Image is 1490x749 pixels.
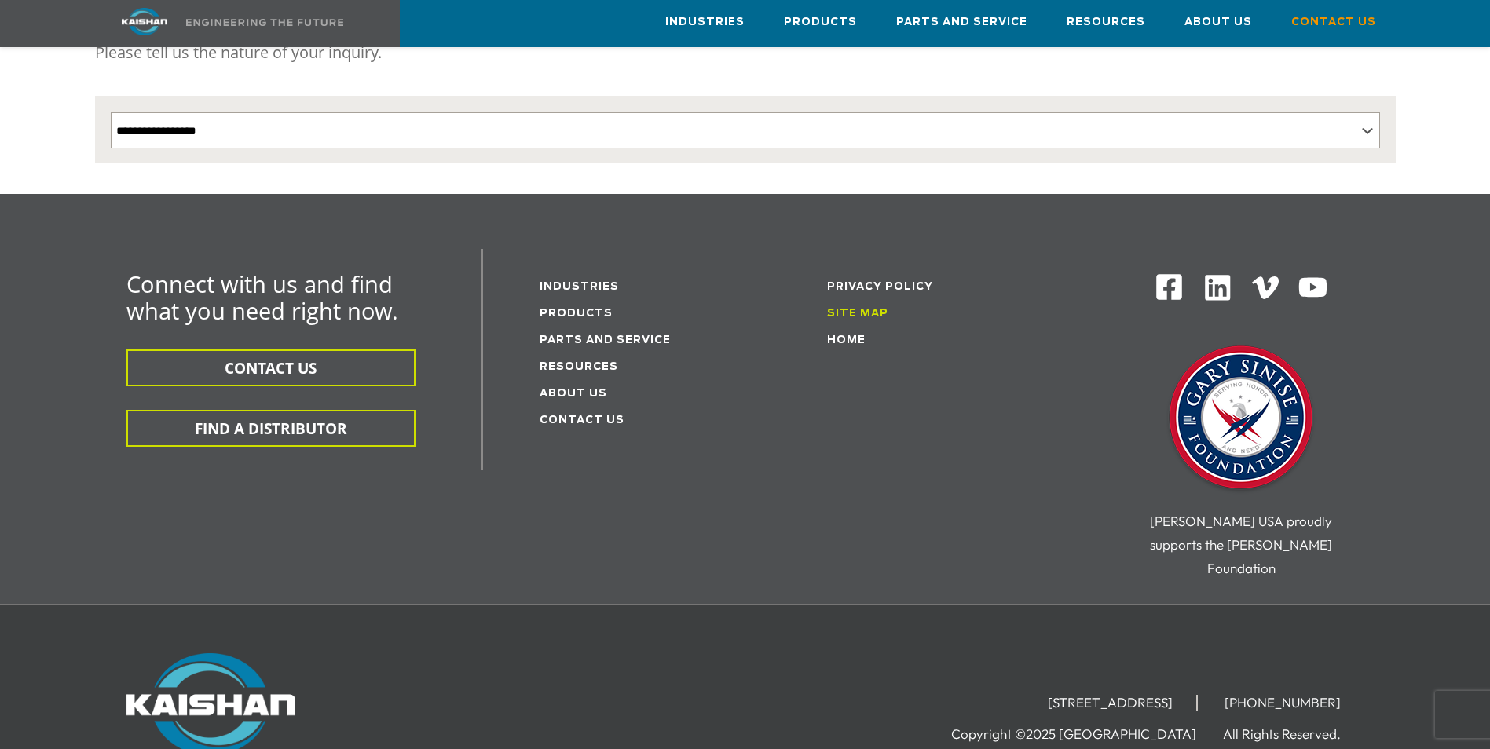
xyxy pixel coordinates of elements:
[126,349,416,386] button: CONTACT US
[126,410,416,447] button: FIND A DISTRIBUTOR
[1184,13,1252,31] span: About Us
[827,309,888,319] a: Site Map
[1162,341,1320,498] img: Gary Sinise Foundation
[540,389,607,399] a: About Us
[896,1,1027,43] a: Parts and Service
[1252,276,1279,299] img: Vimeo
[1203,272,1233,303] img: Linkedin
[827,282,933,292] a: Privacy Policy
[540,335,671,345] a: Parts and service
[186,19,343,26] img: Engineering the future
[1201,695,1364,711] li: [PHONE_NUMBER]
[1298,272,1328,303] img: Youtube
[896,13,1027,31] span: Parts and Service
[827,335,866,345] a: Home
[665,1,745,43] a: Industries
[784,1,857,43] a: Products
[1291,1,1376,43] a: Contact Us
[540,309,613,319] a: Products
[540,362,618,372] a: Resources
[1184,1,1252,43] a: About Us
[540,282,619,292] a: Industries
[784,13,857,31] span: Products
[540,415,624,426] a: Contact Us
[951,726,1220,742] li: Copyright ©2025 [GEOGRAPHIC_DATA]
[126,269,398,326] span: Connect with us and find what you need right now.
[1150,513,1332,576] span: [PERSON_NAME] USA proudly supports the [PERSON_NAME] Foundation
[665,13,745,31] span: Industries
[1067,13,1145,31] span: Resources
[1155,272,1184,301] img: Facebook
[1067,1,1145,43] a: Resources
[1024,695,1198,711] li: [STREET_ADDRESS]
[95,37,1396,68] p: Please tell us the nature of your inquiry.
[1291,13,1376,31] span: Contact Us
[1223,726,1364,742] li: All Rights Reserved.
[86,8,203,35] img: kaishan logo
